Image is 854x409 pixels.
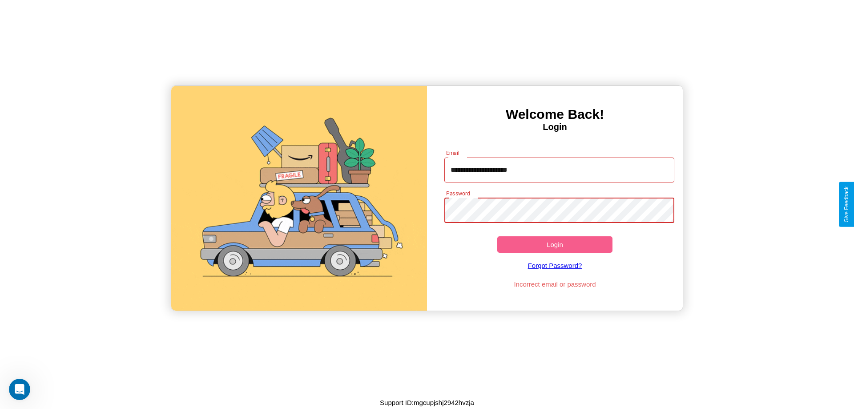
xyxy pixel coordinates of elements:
label: Password [446,190,470,197]
h4: Login [427,122,683,132]
div: Give Feedback [843,186,850,223]
button: Login [497,236,612,253]
a: Forgot Password? [440,253,670,278]
img: gif [171,86,427,311]
p: Incorrect email or password [440,278,670,290]
label: Email [446,149,460,157]
h3: Welcome Back! [427,107,683,122]
p: Support ID: mgcupjshj2942hvzja [380,397,474,409]
iframe: Intercom live chat [9,379,30,400]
